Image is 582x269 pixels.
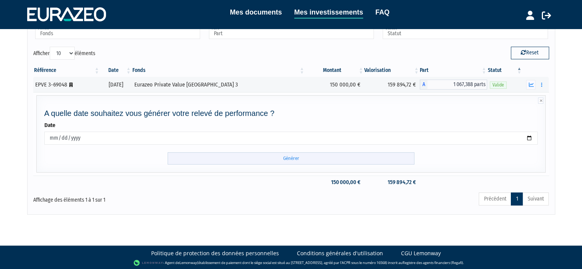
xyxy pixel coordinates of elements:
span: A [420,80,427,90]
th: Part: activer pour trier la colonne par ordre croissant [420,64,487,77]
a: FAQ [375,7,390,18]
td: 159 894,72 € [364,77,420,92]
button: Reset [511,47,549,59]
div: Eurazeo Private Value [GEOGRAPHIC_DATA] 3 [134,81,302,89]
a: Registre des agents financiers (Regafi) [403,260,463,265]
td: 159 894,72 € [364,176,420,189]
span: Valide [490,82,507,89]
a: CGU Lemonway [401,249,441,257]
a: Mes investissements [294,7,363,19]
th: Référence : activer pour trier la colonne par ordre croissant [33,64,100,77]
i: [Français] Personne morale [69,83,73,87]
img: logo-lemonway.png [134,259,163,267]
a: Précédent [479,192,511,205]
select: Afficheréléments [50,47,75,60]
th: Valorisation: activer pour trier la colonne par ordre croissant [364,64,420,77]
th: Date: activer pour trier la colonne par ordre croissant [100,64,132,77]
label: Date [44,121,55,129]
a: Lemonway [179,260,197,265]
th: Statut : activer pour trier la colonne par ordre d&eacute;croissant [487,64,522,77]
a: Politique de protection des données personnelles [151,249,279,257]
a: Conditions générales d'utilisation [297,249,383,257]
span: 1 067,388 parts [427,80,487,90]
div: A - Eurazeo Private Value Europe 3 [420,80,487,90]
label: Afficher éléments [33,47,95,60]
div: EPVE 3-69048 [35,81,98,89]
div: [DATE] [103,81,129,89]
td: 150 000,00 € [305,176,364,189]
td: 150 000,00 € [305,77,364,92]
div: Affichage des éléments 1 à 1 sur 1 [33,192,241,204]
a: Suivant [522,192,549,205]
th: Fonds: activer pour trier la colonne par ordre croissant [132,64,305,77]
a: 1 [511,192,523,205]
th: Montant: activer pour trier la colonne par ordre croissant [305,64,364,77]
a: Mes documents [230,7,282,18]
img: 1732889491-logotype_eurazeo_blanc_rvb.png [27,7,106,21]
h4: A quelle date souhaitez vous générer votre relevé de performance ? [44,109,538,117]
input: Générer [168,152,414,165]
div: - Agent de (établissement de paiement dont le siège social est situé au [STREET_ADDRESS], agréé p... [8,259,574,267]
